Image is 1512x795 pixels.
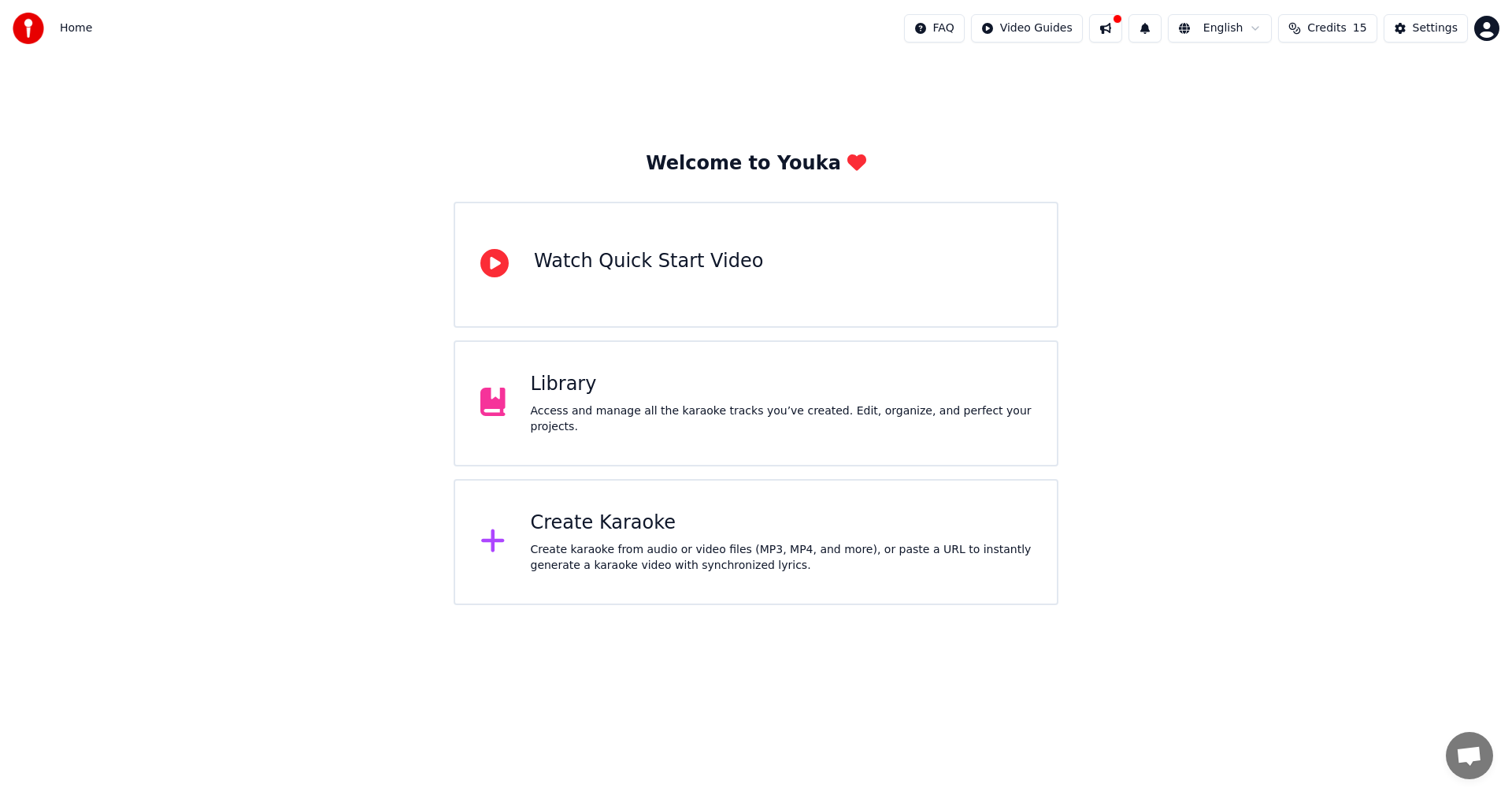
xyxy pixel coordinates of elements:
[971,14,1083,43] button: Video Guides
[1384,14,1468,43] button: Settings
[60,20,92,36] span: Home
[1307,20,1346,36] span: Credits
[1278,14,1377,43] button: Credits15
[531,511,1032,536] div: Create Karaoke
[531,372,1032,397] div: Library
[531,403,1032,435] div: Access and manage all the karaoke tracks you’ve created. Edit, organize, and perfect your projects.
[1446,732,1493,779] div: Відкритий чат
[531,542,1032,574] div: Create karaoke from audio or video files (MP3, MP4, and more), or paste a URL to instantly genera...
[1413,20,1458,36] div: Settings
[60,20,92,36] nav: breadcrumb
[534,249,763,274] div: Watch Quick Start Video
[904,14,965,43] button: FAQ
[13,13,44,44] img: youka
[1353,20,1367,36] span: 15
[646,151,866,176] div: Welcome to Youka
